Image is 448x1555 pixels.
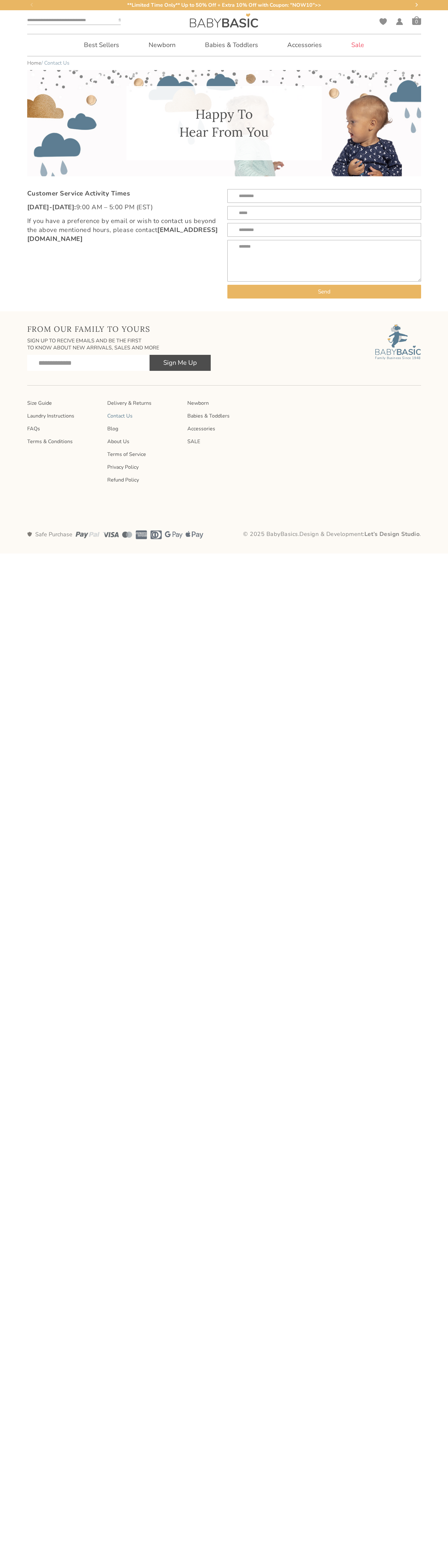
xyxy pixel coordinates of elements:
[412,19,421,25] span: 0
[364,530,420,538] a: Let’s Design Studio
[34,2,415,9] a: **Limited Time Only** Up to 50% Off + Extra 10% Off with Coupon: "NOW10">>
[227,530,421,538] p: © 2025 BabyBasics. Design & Development: .
[187,438,261,445] a: SALE
[107,426,181,432] a: Blog
[278,34,331,56] a: Accessories
[318,285,330,299] span: Send
[187,400,261,406] a: Newborn
[139,34,185,56] a: Newborn
[342,34,374,56] a: Sale
[411,0,421,10] button: Next
[150,355,211,371] button: Sign Me Up
[74,34,129,56] a: Best Sellers
[27,217,221,243] p: If you have a preference by email or wish to contact us beyond the above mentioned hours, please ...
[27,426,101,432] a: FAQs
[107,451,181,458] a: Terms of Service
[27,438,101,445] a: Terms & Conditions
[27,60,41,67] a: Home
[396,18,403,25] a: My Account
[107,464,181,470] a: Privacy Policy
[107,400,181,406] a: Delivery & Returns
[187,413,261,419] a: Babies & Toddlers
[379,18,387,25] a: Wishlist
[27,203,76,211] strong: [DATE]-[DATE]:
[27,413,101,419] a: Laundry Instructions
[133,105,315,141] h1: Happy To Hear From You
[27,324,211,334] h2: From Our Family To Yours
[27,400,101,406] a: Size Guide
[379,18,387,27] span: Wishlist
[107,438,181,445] a: About Us
[27,226,218,243] strong: [EMAIL_ADDRESS][DOMAIN_NAME]
[127,2,321,9] span: **Limited Time Only** Up to 50% Off + Extra 10% Off with Coupon: "NOW10">>
[27,337,211,352] h3: Sign Up to recive emails and be the first to know about new arrivals, sales and more
[195,34,268,56] a: Babies & Toddlers
[412,16,421,25] span: Cart
[27,189,130,198] strong: Customer Service Activity Times
[27,60,421,67] nav: Breadcrumb
[27,203,221,212] p: 9:00 AM – 5:00 PM (EST)
[227,285,421,299] button: Send
[107,413,181,419] a: Contact Us
[107,477,181,483] a: Refund Policy
[35,531,72,537] h3: Safe Purchase
[396,18,403,27] span: My Account
[187,426,261,432] a: Accessories
[412,16,421,25] a: Cart0
[163,355,197,371] span: Sign Me Up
